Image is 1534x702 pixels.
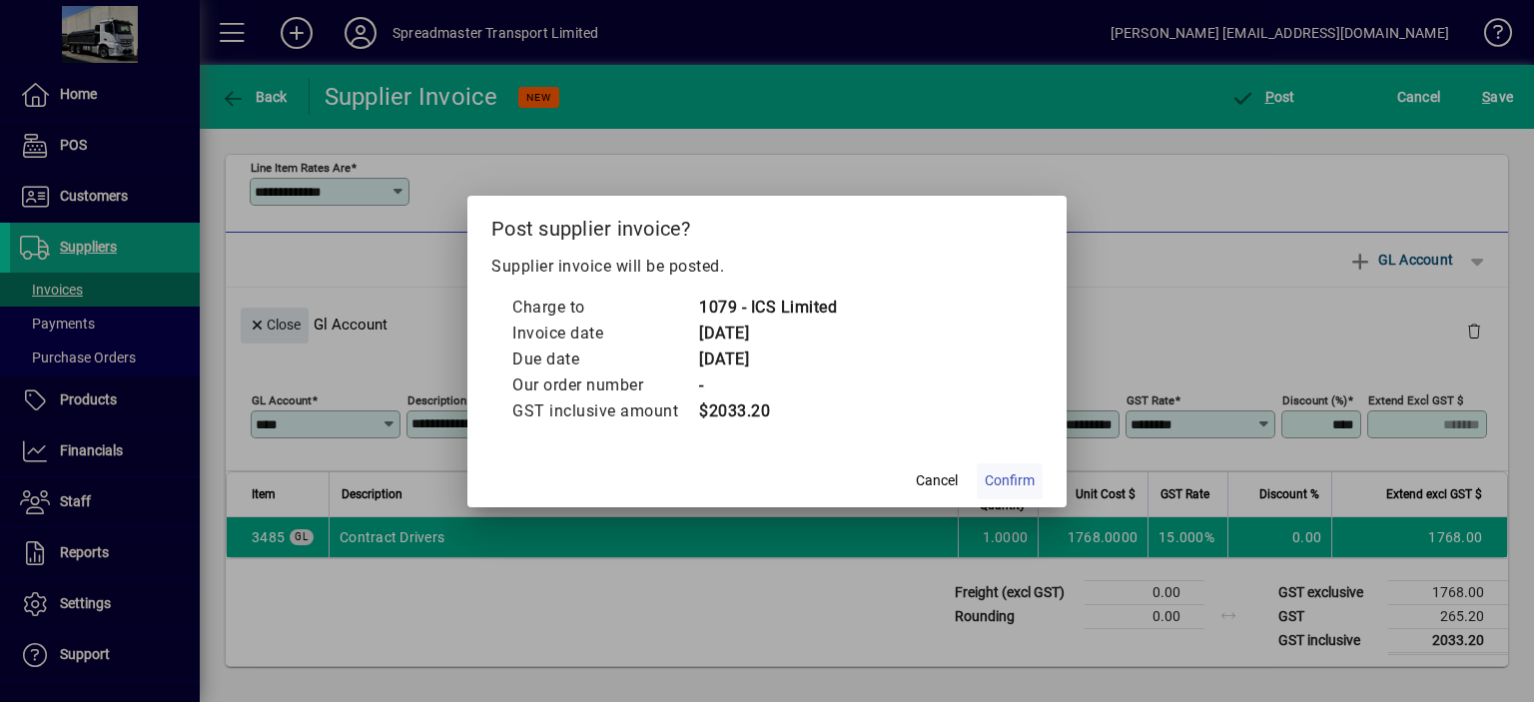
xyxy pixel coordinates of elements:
button: Confirm [977,463,1043,499]
td: [DATE] [698,321,837,347]
td: Invoice date [511,321,698,347]
td: Our order number [511,372,698,398]
td: 1079 - ICS Limited [698,295,837,321]
td: GST inclusive amount [511,398,698,424]
td: Due date [511,347,698,372]
span: Cancel [916,470,958,491]
td: - [698,372,837,398]
td: [DATE] [698,347,837,372]
p: Supplier invoice will be posted. [491,255,1043,279]
span: Confirm [985,470,1035,491]
td: $2033.20 [698,398,837,424]
button: Cancel [905,463,969,499]
h2: Post supplier invoice? [467,196,1067,254]
td: Charge to [511,295,698,321]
